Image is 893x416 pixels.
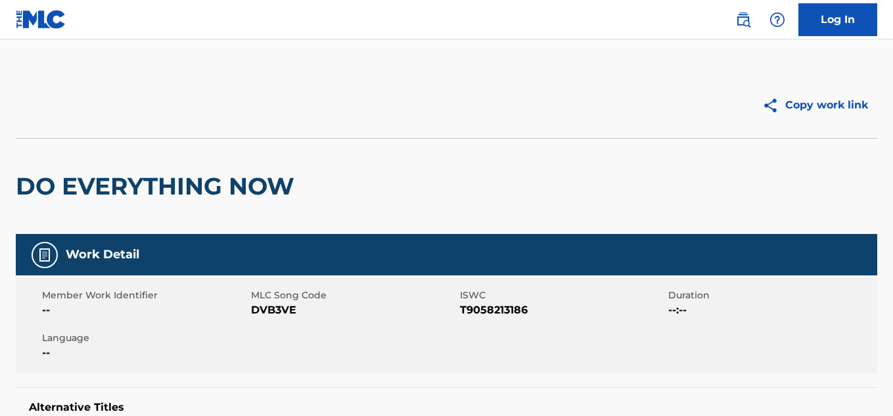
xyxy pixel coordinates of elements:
h2: DO EVERYTHING NOW [16,172,301,201]
span: T9058213186 [460,302,666,318]
img: Work Detail [37,247,53,263]
span: MLC Song Code [251,289,457,302]
button: Copy work link [753,89,877,122]
img: search [735,12,751,28]
span: Duration [668,289,874,302]
span: -- [42,345,248,361]
div: Help [764,7,790,33]
img: help [769,12,785,28]
span: DVB3VE [251,302,457,318]
a: Public Search [730,7,756,33]
h5: Work Detail [66,247,139,262]
iframe: Chat Widget [827,353,893,416]
h5: Alternative Titles [29,401,864,414]
span: --:-- [668,302,874,318]
span: -- [42,302,248,318]
span: Language [42,331,248,345]
span: Member Work Identifier [42,289,248,302]
span: ISWC [460,289,666,302]
img: Copy work link [762,97,785,114]
img: MLC Logo [16,10,66,29]
a: Log In [798,3,877,36]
